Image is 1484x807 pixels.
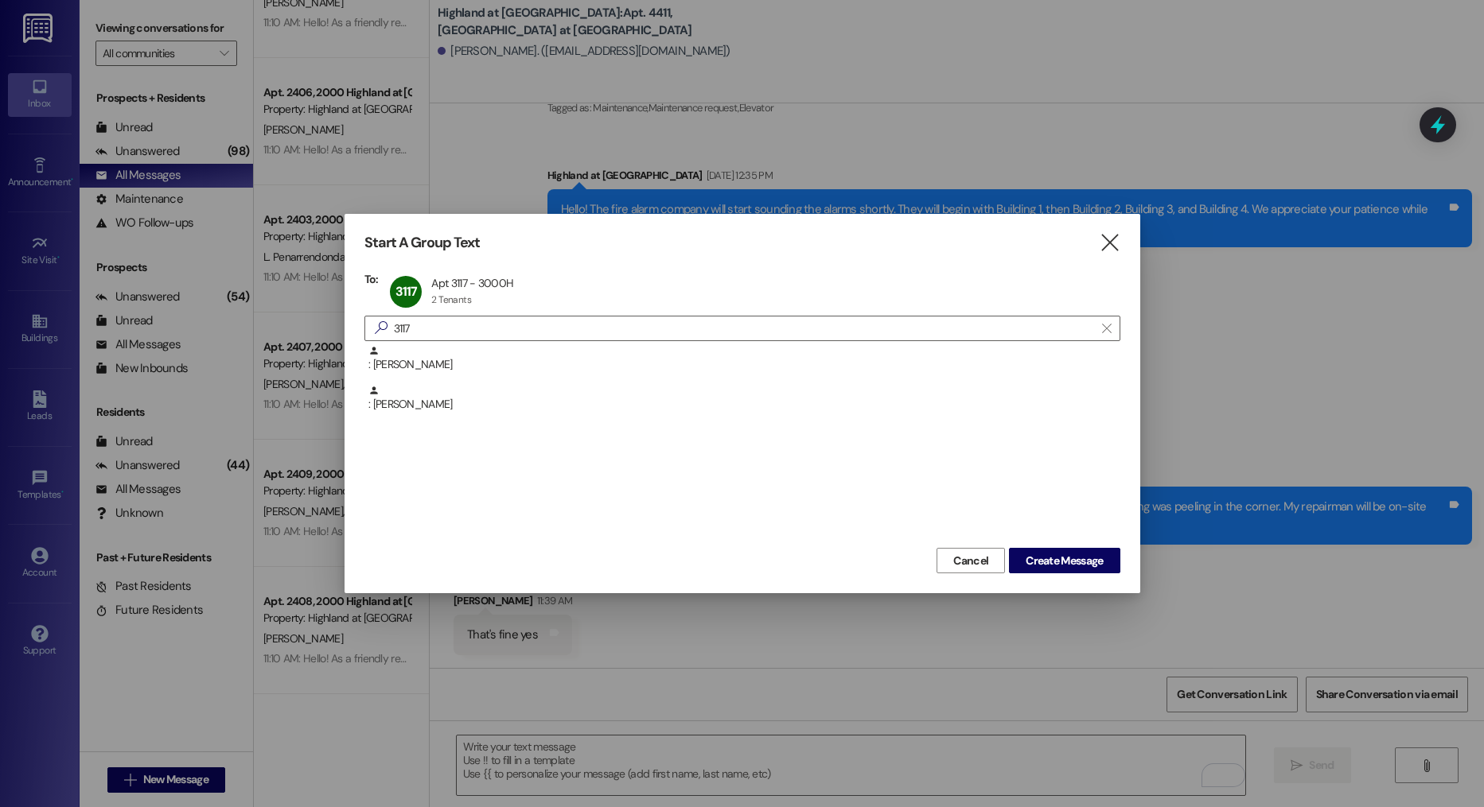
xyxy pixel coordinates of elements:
[431,293,471,306] div: 2 Tenants
[364,234,481,252] h3: Start A Group Text
[368,385,1120,413] div: : [PERSON_NAME]
[394,317,1094,339] input: Search for any contact or apartment
[368,345,1120,373] div: : [PERSON_NAME]
[937,548,1005,573] button: Cancel
[953,553,988,569] span: Cancel
[1009,548,1120,573] button: Create Message
[364,272,379,286] h3: To:
[1099,235,1120,251] i: 
[431,276,513,290] div: Apt 3117 - 3000H
[1026,553,1103,569] span: Create Message
[395,283,418,300] span: 3117
[1094,316,1120,340] button: Clear text
[368,320,394,336] i: 
[364,345,1120,385] div: : [PERSON_NAME]
[364,385,1120,425] div: : [PERSON_NAME]
[1102,322,1111,335] i: 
